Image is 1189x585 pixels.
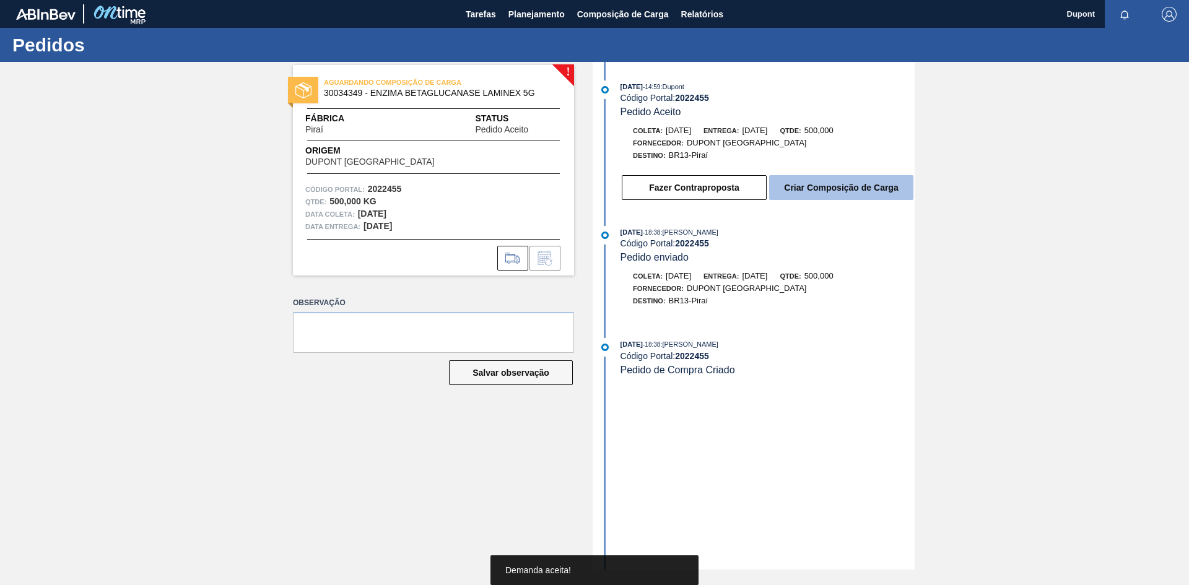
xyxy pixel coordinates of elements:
img: TNhmsLtSVTkK8tSr43FrP2fwEKptu5GPRR3wAAAABJRU5ErkJggg== [16,9,76,20]
span: : [PERSON_NAME] [660,340,718,348]
span: Data entrega: [305,220,360,233]
span: 500,000 [804,271,834,280]
span: Coleta: [633,127,663,134]
span: Relatórios [681,7,723,22]
span: - 18:38 [643,341,660,348]
span: 500,000 [804,126,834,135]
span: Pedido de Compra Criado [621,365,735,375]
span: [DATE] [742,271,767,280]
span: Pedido Aceito [475,125,528,134]
span: Pedido enviado [621,252,689,262]
span: Status [475,112,562,125]
span: Demanda aceita! [505,565,571,575]
strong: [DATE] [364,221,392,231]
span: Fornecedor: [633,139,684,147]
span: : [PERSON_NAME] [660,228,718,236]
span: DUPONT [GEOGRAPHIC_DATA] [687,284,807,293]
span: DUPONT [GEOGRAPHIC_DATA] [305,157,434,167]
strong: 2022455 [368,184,402,194]
div: Informar alteração no pedido [529,246,560,271]
span: Código Portal: [305,183,365,196]
button: Salvar observação [449,360,573,385]
span: : Dupont [660,83,684,90]
span: [DATE] [621,83,643,90]
img: atual [601,344,609,351]
span: Data coleta: [305,208,355,220]
strong: 2022455 [675,351,709,361]
button: Criar Composição de Carga [769,175,913,200]
span: [DATE] [666,126,691,135]
span: Origem [305,144,469,157]
div: Ir para Composição de Carga [497,246,528,271]
span: AGUARDANDO COMPOSIÇÃO DE CARGA [324,76,497,89]
span: Destino: [633,297,666,305]
span: [DATE] [666,271,691,280]
span: - 14:59 [643,84,660,90]
div: Código Portal: [621,93,915,103]
span: Entrega: [703,127,739,134]
div: Código Portal: [621,238,915,248]
span: BR13-Piraí [669,296,708,305]
span: Fábrica [305,112,362,125]
span: [DATE] [621,340,643,348]
span: Fornecedor: [633,285,684,292]
img: atual [601,86,609,93]
img: status [295,82,311,98]
span: Planejamento [508,7,565,22]
span: Tarefas [466,7,496,22]
span: [DATE] [621,228,643,236]
strong: 2022455 [675,238,709,248]
span: Pedido Aceito [621,106,681,117]
span: Qtde : [305,196,326,208]
img: atual [601,232,609,239]
span: 30034349 - ENZIMA BETAGLUCANASE LAMINEX 5G [324,89,549,98]
span: Qtde: [780,127,801,134]
h1: Pedidos [12,38,232,52]
strong: 2022455 [675,93,709,103]
span: - 18:38 [643,229,660,236]
label: Observação [293,294,574,312]
span: BR13-Piraí [669,150,708,160]
span: [DATE] [742,126,767,135]
span: Coleta: [633,272,663,280]
img: Logout [1162,7,1177,22]
strong: 500,000 KG [329,196,377,206]
span: Entrega: [703,272,739,280]
div: Código Portal: [621,351,915,361]
button: Notificações [1105,6,1144,23]
span: Qtde: [780,272,801,280]
span: Composição de Carga [577,7,669,22]
strong: [DATE] [358,209,386,219]
button: Fazer Contraproposta [622,175,767,200]
span: Destino: [633,152,666,159]
span: Piraí [305,125,323,134]
span: DUPONT [GEOGRAPHIC_DATA] [687,138,807,147]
